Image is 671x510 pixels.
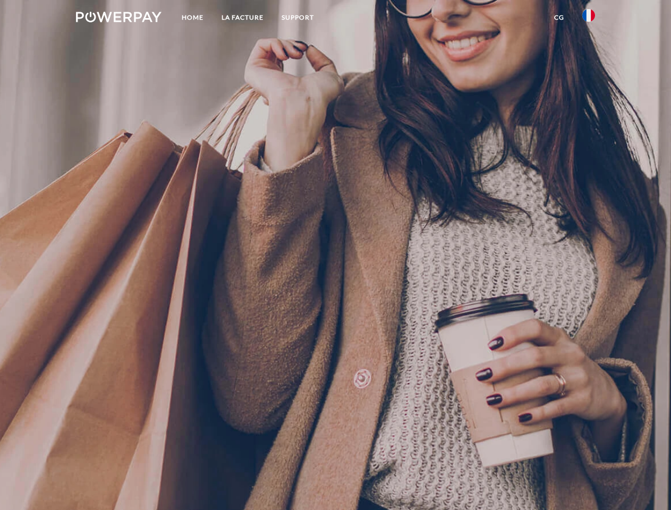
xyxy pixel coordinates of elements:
[273,8,323,27] a: Support
[213,8,273,27] a: LA FACTURE
[545,8,573,27] a: CG
[173,8,213,27] a: Home
[582,9,595,22] img: fr
[76,12,162,22] img: logo-powerpay-white.svg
